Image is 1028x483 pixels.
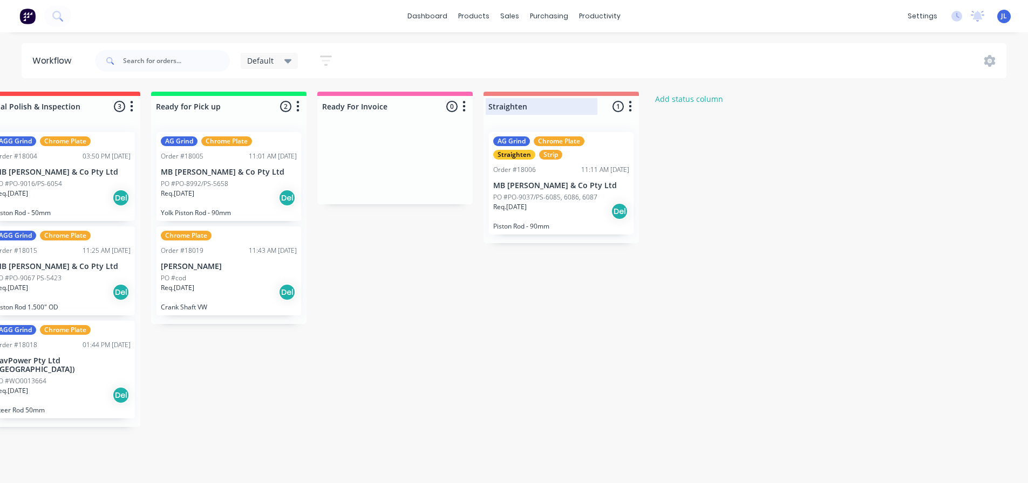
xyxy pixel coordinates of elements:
[489,132,634,234] div: AG GrindChrome PlateStraightenStripOrder #1800611:11 AM [DATE]MB [PERSON_NAME] & Co Pty LtdPO #PO...
[493,165,536,175] div: Order #18006
[161,136,198,146] div: AG Grind
[112,387,130,404] div: Del
[493,202,527,212] p: Req. [DATE]
[278,189,296,206] div: Del
[112,189,130,206] div: Del
[650,92,729,106] button: Add status column
[161,273,186,283] p: PO #cod
[19,8,36,24] img: Factory
[539,150,562,160] div: Strip
[40,136,91,146] div: Chrome Plate
[123,50,230,72] input: Search for orders...
[112,284,130,301] div: Del
[611,203,628,220] div: Del
[574,8,626,24] div: productivity
[161,283,194,293] p: Req. [DATE]
[83,246,131,256] div: 11:25 AM [DATE]
[402,8,453,24] a: dashboard
[493,192,597,202] p: PO #PO-9037/PS-6085, 6086, 6087
[161,262,297,271] p: [PERSON_NAME]
[493,222,629,230] p: Piston Rod - 90mm
[493,150,535,160] div: Straighten
[156,132,301,221] div: AG GrindChrome PlateOrder #1800511:01 AM [DATE]MB [PERSON_NAME] & Co Pty LtdPO #PO-8992/PS-5658Re...
[83,151,131,161] div: 03:50 PM [DATE]
[161,189,194,198] p: Req. [DATE]
[453,8,495,24] div: products
[902,8,943,24] div: settings
[40,231,91,240] div: Chrome Plate
[83,340,131,350] div: 01:44 PM [DATE]
[32,54,77,67] div: Workflow
[161,246,203,256] div: Order #18019
[493,136,530,146] div: AG Grind
[247,55,274,66] span: Default
[201,136,252,146] div: Chrome Plate
[161,168,297,177] p: MB [PERSON_NAME] & Co Pty Ltd
[161,151,203,161] div: Order #18005
[40,325,91,335] div: Chrome Plate
[525,8,574,24] div: purchasing
[493,181,629,190] p: MB [PERSON_NAME] & Co Pty Ltd
[161,209,297,217] p: Yolk Piston Rod - 90mm
[249,151,297,161] div: 11:01 AM [DATE]
[161,303,297,311] p: Crank Shaft VW
[581,165,629,175] div: 11:11 AM [DATE]
[161,231,212,240] div: Chrome Plate
[534,136,584,146] div: Chrome Plate
[156,226,301,315] div: Chrome PlateOrder #1801911:43 AM [DATE][PERSON_NAME]PO #codReq.[DATE]DelCrank Shaft VW
[495,8,525,24] div: sales
[249,246,297,256] div: 11:43 AM [DATE]
[161,179,228,189] p: PO #PO-8992/PS-5658
[278,284,296,301] div: Del
[1001,11,1007,21] span: JL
